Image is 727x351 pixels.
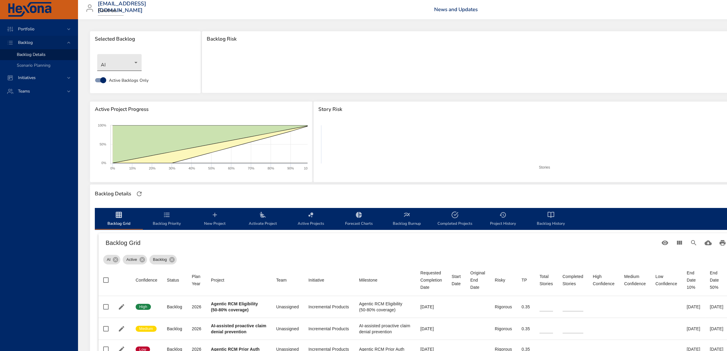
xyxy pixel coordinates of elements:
[248,166,254,170] text: 70%
[211,323,266,334] b: AI-assisted proactive claim denial prevention
[192,273,201,287] div: Sort
[211,301,258,312] b: Agentic RCM Eligibility (50-80% coverage)
[276,276,287,284] div: Sort
[169,166,175,170] text: 30%
[167,276,179,284] div: Status
[655,273,677,287] div: Low Confidence
[359,276,377,284] div: Sort
[521,276,527,284] div: Sort
[192,326,201,332] div: 2026
[434,211,475,227] span: Completed Projects
[97,54,142,71] div: AI
[211,276,266,284] span: Project
[146,211,187,227] span: Backlog Priority
[624,273,646,287] span: Medium Confidence
[687,269,700,291] div: End Date 10%
[701,236,715,250] button: Download CSV
[530,211,571,227] span: Backlog History
[13,26,39,32] span: Portfolio
[136,304,151,310] span: High
[563,273,583,287] div: Sort
[167,326,182,332] div: Backlog
[710,269,723,291] div: End Date 50%
[276,326,299,332] div: Unassigned
[495,276,505,284] div: Sort
[17,52,46,57] span: Backlog Details
[710,304,723,310] div: [DATE]
[420,269,442,291] span: Requested Completion Date
[13,75,41,81] span: Initiatives
[13,88,35,94] span: Teams
[98,211,139,227] span: Backlog Grid
[593,273,614,287] div: High Confidence
[359,276,411,284] span: Milestone
[290,211,331,227] span: Active Projects
[93,189,133,199] div: Backlog Details
[136,276,157,284] span: Confidence
[420,269,442,291] div: Sort
[470,269,485,291] div: Original End Date
[135,189,144,198] button: Refresh Page
[211,276,224,284] div: Project
[420,326,442,332] div: [DATE]
[228,166,235,170] text: 60%
[304,166,312,170] text: 100%
[129,166,136,170] text: 10%
[149,257,170,263] span: Backlog
[149,166,155,170] text: 20%
[17,63,50,68] span: Scenario Planning
[495,276,505,284] div: Risky
[624,273,646,287] div: Sort
[103,257,114,263] span: AI
[167,276,179,284] div: Sort
[211,276,224,284] div: Sort
[276,304,299,310] div: Unassigned
[98,124,106,127] text: 100%
[593,273,614,287] div: Sort
[167,276,182,284] span: Status
[167,304,182,310] div: Backlog
[13,40,38,45] span: Backlog
[308,326,350,332] div: Incremental Products
[276,276,299,284] span: Team
[192,273,201,287] span: Plan Year
[539,165,550,169] text: Stories
[359,323,411,335] div: AI-assisted proactive claim denial prevention
[308,276,324,284] div: Initiative
[495,276,512,284] span: Risky
[686,236,701,250] button: Search
[136,276,157,284] div: Sort
[710,326,723,332] div: [DATE]
[452,273,461,287] div: Start Date
[521,276,530,284] span: TP
[123,255,147,264] div: Active
[98,6,124,16] div: Raintree
[495,326,512,332] div: Rigorous
[308,276,350,284] span: Initiative
[117,324,126,333] button: Edit Project Details
[268,166,274,170] text: 80%
[452,273,461,287] div: Sort
[208,166,215,170] text: 50%
[338,211,379,227] span: Forecast Charts
[308,276,324,284] div: Sort
[287,166,294,170] text: 90%
[539,273,553,287] span: Total Stories
[470,269,485,291] div: Sort
[687,304,700,310] div: [DATE]
[7,2,52,17] img: Hexona
[521,326,530,332] div: 0.35
[276,276,287,284] div: Team
[539,273,553,287] div: Sort
[563,273,583,287] span: Completed Stories
[109,77,149,84] span: Active Backlogs Only
[495,304,512,310] div: Rigorous
[136,326,157,331] span: Medium
[242,211,283,227] span: Activate Project
[655,273,677,287] div: Sort
[149,255,177,264] div: Backlog
[95,36,196,42] span: Selected Backlog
